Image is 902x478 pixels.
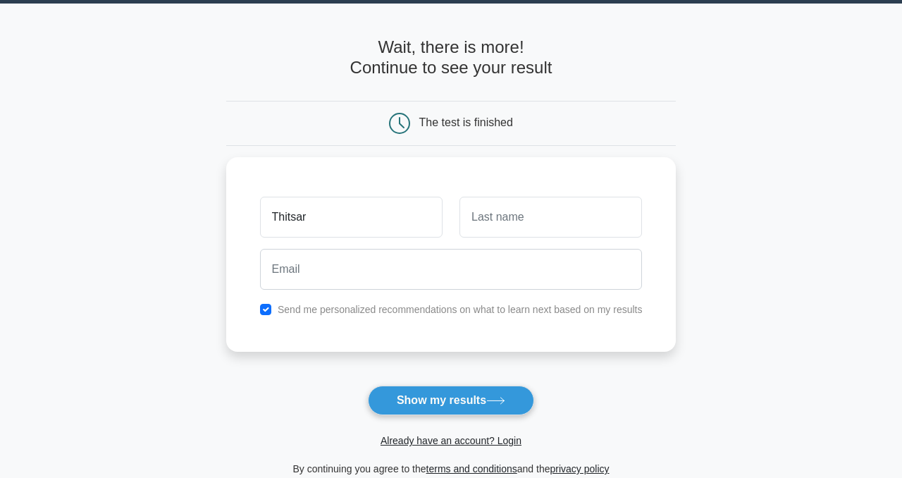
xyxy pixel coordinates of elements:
[226,37,676,78] h4: Wait, there is more! Continue to see your result
[459,197,642,238] input: Last name
[426,463,517,474] a: terms and conditions
[381,435,521,446] a: Already have an account? Login
[550,463,610,474] a: privacy policy
[419,116,513,128] div: The test is finished
[260,197,443,238] input: First name
[368,386,534,415] button: Show my results
[218,460,685,477] div: By continuing you agree to the and the
[260,249,643,290] input: Email
[278,304,643,315] label: Send me personalized recommendations on what to learn next based on my results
